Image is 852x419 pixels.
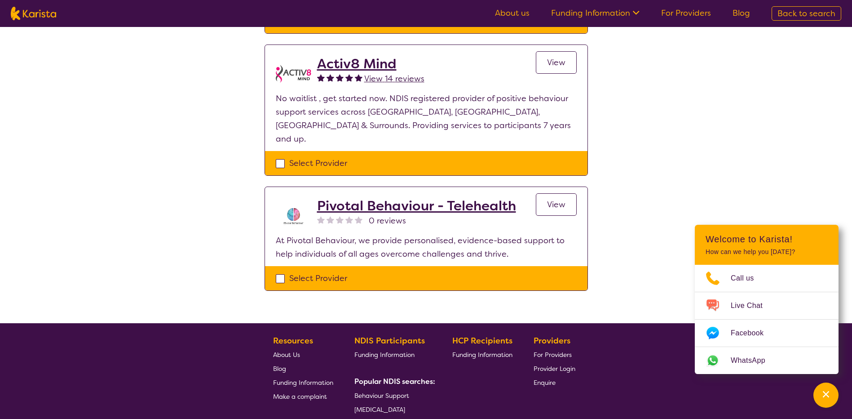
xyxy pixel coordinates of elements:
[731,299,773,312] span: Live Chat
[534,379,556,387] span: Enquire
[345,216,353,223] img: nonereviewstar
[354,388,432,402] a: Behaviour Support
[452,335,512,346] b: HCP Recipients
[731,272,765,285] span: Call us
[276,56,312,92] img: njs6l4djehaznhephjcg.jpg
[273,335,313,346] b: Resources
[547,57,565,68] span: View
[276,234,577,261] p: At Pivotal Behaviour, we provide personalised, evidence-based support to help individuals of all ...
[772,6,841,21] a: Back to search
[354,392,409,400] span: Behaviour Support
[273,365,286,373] span: Blog
[551,8,640,18] a: Funding Information
[452,348,512,361] a: Funding Information
[731,354,776,367] span: WhatsApp
[336,74,344,81] img: fullstar
[731,326,774,340] span: Facebook
[317,198,516,214] a: Pivotal Behaviour - Telehealth
[276,198,312,234] img: s8av3rcikle0tbnjpqc8.png
[317,56,424,72] a: Activ8 Mind
[364,73,424,84] span: View 14 reviews
[273,361,333,375] a: Blog
[369,214,406,227] span: 0 reviews
[733,8,750,18] a: Blog
[534,351,572,359] span: For Providers
[534,365,575,373] span: Provider Login
[777,8,835,19] span: Back to search
[536,193,577,216] a: View
[354,335,425,346] b: NDIS Participants
[276,92,577,146] p: No waitlist , get started now. NDIS registered provider of positive behaviour support services ac...
[695,225,839,374] div: Channel Menu
[345,74,353,81] img: fullstar
[327,216,334,223] img: nonereviewstar
[317,216,325,223] img: nonereviewstar
[534,375,575,389] a: Enquire
[354,406,405,414] span: [MEDICAL_DATA]
[355,216,362,223] img: nonereviewstar
[354,351,415,359] span: Funding Information
[317,74,325,81] img: fullstar
[336,216,344,223] img: nonereviewstar
[273,351,300,359] span: About Us
[273,348,333,361] a: About Us
[452,351,512,359] span: Funding Information
[661,8,711,18] a: For Providers
[534,348,575,361] a: For Providers
[11,7,56,20] img: Karista logo
[273,392,327,401] span: Make a complaint
[547,199,565,210] span: View
[695,265,839,374] ul: Choose channel
[495,8,530,18] a: About us
[695,347,839,374] a: Web link opens in a new tab.
[355,74,362,81] img: fullstar
[273,379,333,387] span: Funding Information
[354,402,432,416] a: [MEDICAL_DATA]
[706,248,828,256] p: How can we help you [DATE]?
[706,234,828,245] h2: Welcome to Karista!
[534,335,570,346] b: Providers
[534,361,575,375] a: Provider Login
[813,383,839,408] button: Channel Menu
[327,74,334,81] img: fullstar
[364,72,424,85] a: View 14 reviews
[273,375,333,389] a: Funding Information
[536,51,577,74] a: View
[273,389,333,403] a: Make a complaint
[354,348,432,361] a: Funding Information
[354,377,435,386] b: Popular NDIS searches:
